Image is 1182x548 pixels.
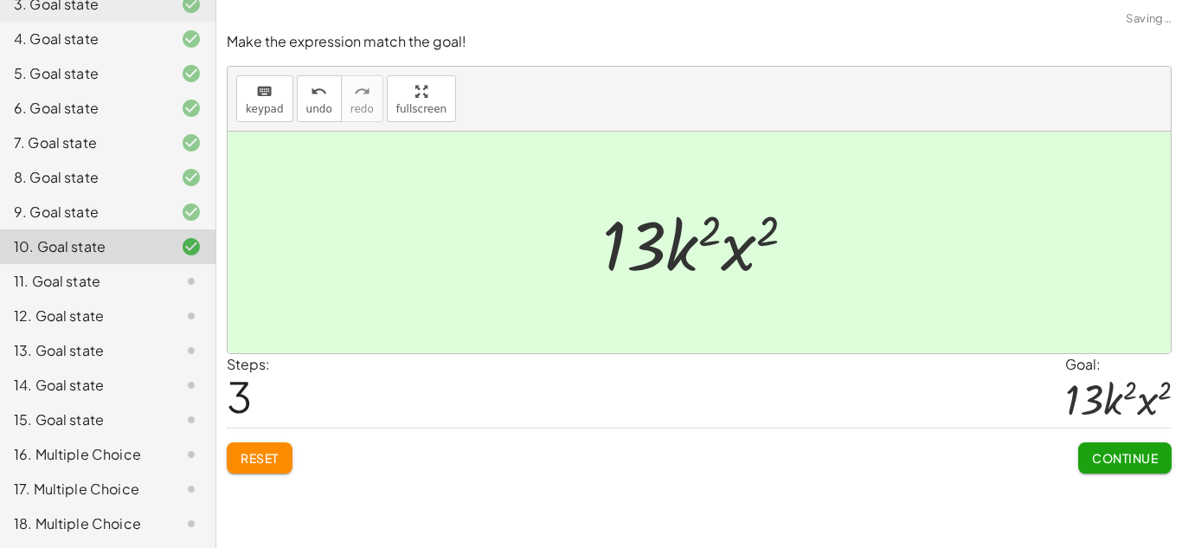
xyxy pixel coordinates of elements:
span: Saving… [1126,10,1172,28]
button: Reset [227,442,292,474]
i: Task finished and correct. [181,202,202,222]
i: Task not started. [181,271,202,292]
button: redoredo [341,75,383,122]
div: 5. Goal state [14,63,153,84]
i: Task not started. [181,479,202,500]
i: Task not started. [181,306,202,326]
i: Task not started. [181,340,202,361]
div: 4. Goal state [14,29,153,49]
i: Task not started. [181,375,202,396]
span: Continue [1092,450,1158,466]
i: keyboard [256,81,273,102]
button: keyboardkeypad [236,75,293,122]
p: Make the expression match the goal! [227,32,1172,52]
button: fullscreen [387,75,456,122]
i: Task not started. [181,513,202,534]
span: undo [306,103,332,115]
i: Task finished and correct. [181,29,202,49]
i: redo [354,81,370,102]
span: fullscreen [396,103,446,115]
div: 7. Goal state [14,132,153,153]
div: 8. Goal state [14,167,153,188]
i: Task not started. [181,444,202,465]
div: 14. Goal state [14,375,153,396]
div: 6. Goal state [14,98,153,119]
div: 11. Goal state [14,271,153,292]
span: keypad [246,103,284,115]
i: Task finished and correct. [181,98,202,119]
span: Reset [241,450,279,466]
div: 9. Goal state [14,202,153,222]
i: Task finished and correct. [181,63,202,84]
span: 3 [227,370,252,422]
button: Continue [1078,442,1172,474]
i: Task finished and correct. [181,167,202,188]
div: 10. Goal state [14,236,153,257]
i: Task not started. [181,409,202,430]
div: 16. Multiple Choice [14,444,153,465]
button: undoundo [297,75,342,122]
div: 15. Goal state [14,409,153,430]
i: undo [311,81,327,102]
div: 12. Goal state [14,306,153,326]
i: Task finished and correct. [181,132,202,153]
div: 13. Goal state [14,340,153,361]
label: Steps: [227,355,270,373]
div: Goal: [1065,354,1172,375]
div: 17. Multiple Choice [14,479,153,500]
i: Task finished and correct. [181,236,202,257]
div: 18. Multiple Choice [14,513,153,534]
span: redo [350,103,374,115]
